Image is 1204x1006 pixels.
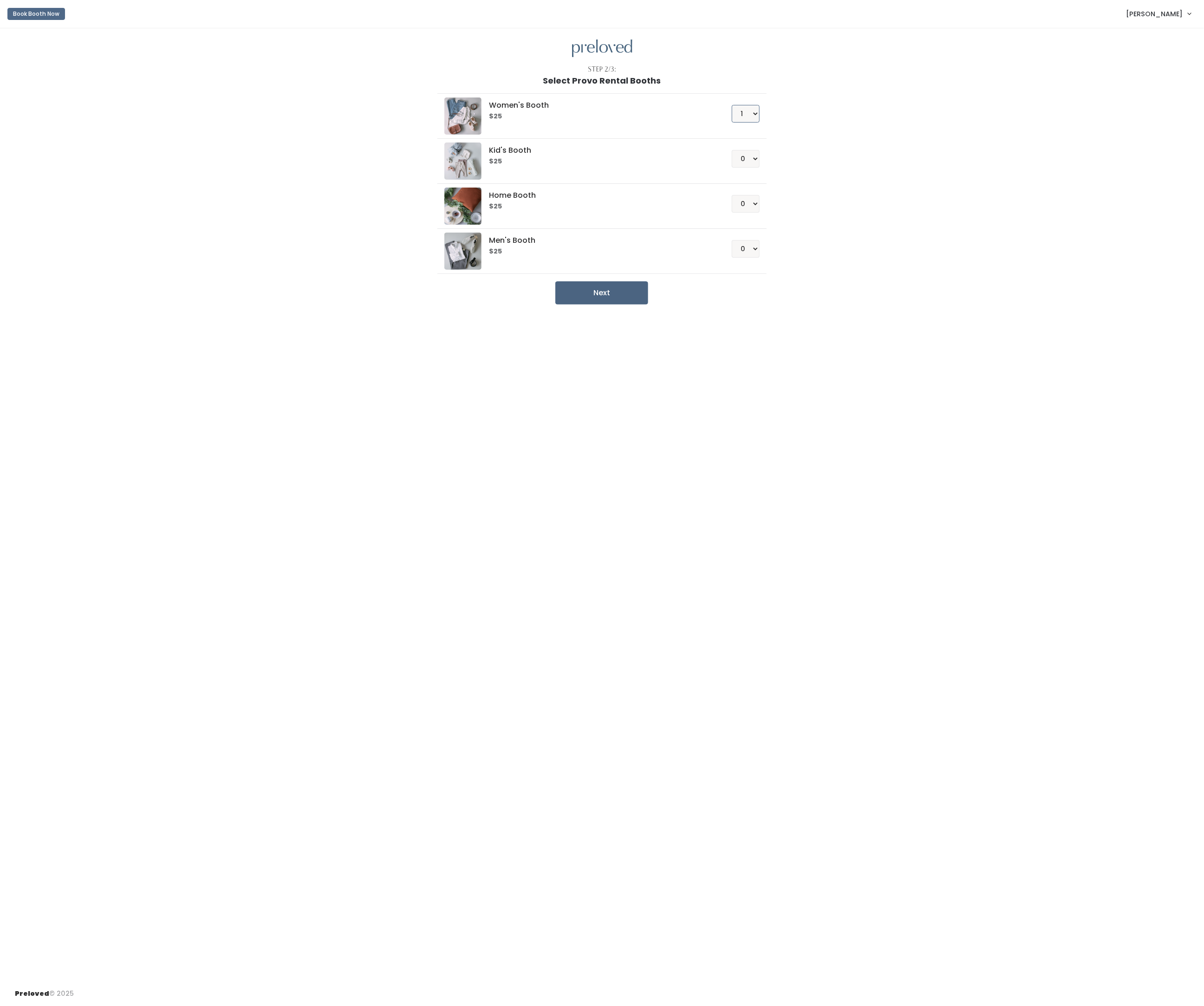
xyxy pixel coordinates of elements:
h6: $25 [489,158,709,165]
h6: $25 [489,113,709,120]
img: preloved logo [444,97,482,135]
button: Book Booth Now [7,8,65,20]
div: © 2025 [15,981,74,999]
h5: Home Booth [489,191,709,200]
span: [PERSON_NAME] [1126,9,1183,19]
button: Next [555,281,648,305]
h5: Women's Booth [489,101,709,110]
img: preloved logo [444,233,482,270]
h6: $25 [489,248,709,255]
h6: $25 [489,203,709,210]
a: Book Booth Now [7,4,65,24]
a: [PERSON_NAME] [1117,4,1200,24]
h5: Men's Booth [489,236,709,245]
img: preloved logo [444,188,482,225]
img: preloved logo [444,143,482,180]
span: Preloved [15,989,49,998]
div: Step 2/3: [588,65,616,74]
h5: Kid's Booth [489,146,709,155]
h1: Select Provo Rental Booths [543,76,661,85]
img: preloved logo [572,39,632,58]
